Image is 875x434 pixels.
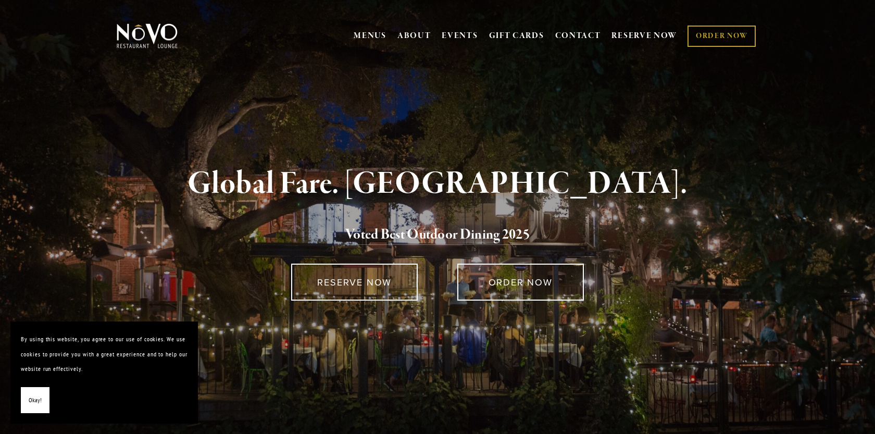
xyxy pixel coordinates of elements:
section: Cookie banner [10,321,198,424]
a: ABOUT [397,31,431,41]
button: Okay! [21,387,49,414]
a: GIFT CARDS [489,26,544,46]
strong: Global Fare. [GEOGRAPHIC_DATA]. [187,164,687,204]
a: RESERVE NOW [611,26,677,46]
img: Novo Restaurant &amp; Lounge [115,23,180,49]
a: Voted Best Outdoor Dining 202 [345,226,523,245]
a: CONTACT [555,26,601,46]
a: RESERVE NOW [291,264,418,301]
a: ORDER NOW [687,26,756,47]
h2: 5 [134,224,741,246]
span: Okay! [29,393,42,408]
p: By using this website, you agree to our use of cookies. We use cookies to provide you with a grea... [21,332,187,377]
a: EVENTS [442,31,478,41]
a: MENUS [354,31,386,41]
a: ORDER NOW [457,264,584,301]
